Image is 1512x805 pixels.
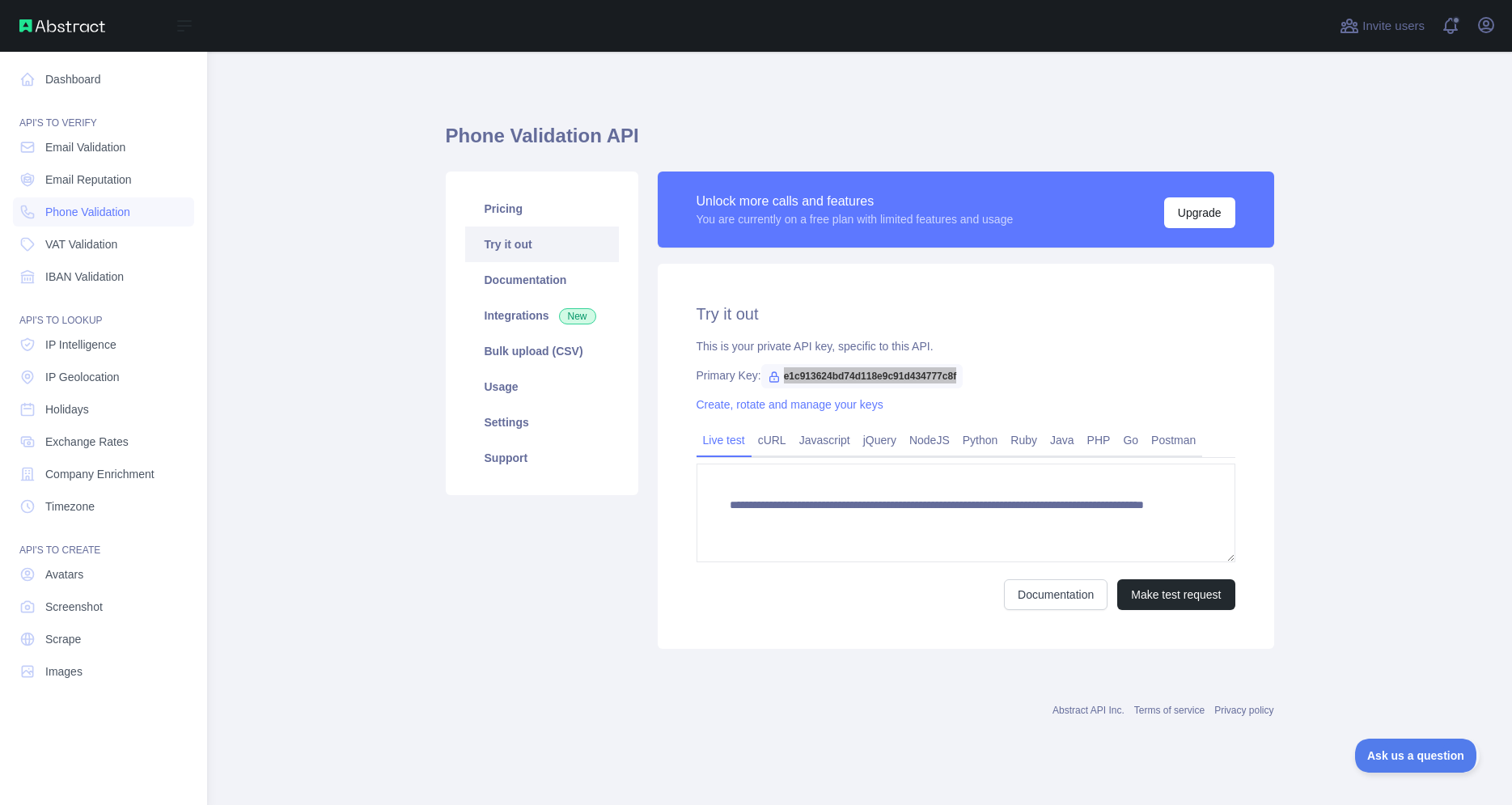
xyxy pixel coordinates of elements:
a: Company Enrichment [13,460,194,489]
button: Invite users [1336,13,1428,39]
a: Integrations New [465,298,619,333]
a: Privacy policy [1214,705,1273,716]
img: Abstract API [19,19,105,32]
span: Phone Validation [45,204,130,220]
a: Scrape [13,625,194,654]
a: Documentation [1004,579,1108,610]
a: Dashboard [13,65,194,94]
div: Unlock more calls and features [697,192,1014,211]
span: Scrape [45,631,81,647]
a: Avatars [13,560,194,589]
a: Postman [1145,427,1202,453]
a: IP Geolocation [13,362,194,392]
span: Email Validation [45,139,125,155]
a: Support [465,440,619,476]
a: Ruby [1004,427,1044,453]
span: Avatars [45,566,83,583]
a: Create, rotate and manage your keys [697,398,883,411]
h2: Try it out [697,303,1235,325]
iframe: Toggle Customer Support [1355,739,1480,773]
a: Holidays [13,395,194,424]
span: e1c913624bd74d118e9c91d434777c8f [761,364,964,388]
div: API'S TO LOOKUP [13,294,194,327]
a: IP Intelligence [13,330,194,359]
span: Holidays [45,401,89,417]
span: IBAN Validation [45,269,124,285]
div: This is your private API key, specific to this API. [697,338,1235,354]
a: Email Validation [13,133,194,162]
a: NodeJS [903,427,956,453]
span: Screenshot [45,599,103,615]
a: PHP [1081,427,1117,453]
a: cURL [752,427,793,453]
a: Settings [465,405,619,440]
a: Usage [465,369,619,405]
button: Make test request [1117,579,1235,610]
a: VAT Validation [13,230,194,259]
a: Go [1116,427,1145,453]
a: Javascript [793,427,857,453]
a: Pricing [465,191,619,227]
a: Terms of service [1134,705,1205,716]
a: Bulk upload (CSV) [465,333,619,369]
span: Exchange Rates [45,434,129,450]
span: IP Geolocation [45,369,120,385]
span: Timezone [45,498,95,515]
div: You are currently on a free plan with limited features and usage [697,211,1014,227]
a: Python [956,427,1005,453]
a: jQuery [857,427,903,453]
span: New [559,308,596,324]
a: Documentation [465,262,619,298]
a: Email Reputation [13,165,194,194]
a: Java [1044,427,1081,453]
h1: Phone Validation API [446,123,1274,162]
div: Primary Key: [697,367,1235,383]
div: API'S TO CREATE [13,524,194,557]
a: Phone Validation [13,197,194,227]
span: IP Intelligence [45,337,116,353]
a: Images [13,657,194,686]
a: IBAN Validation [13,262,194,291]
span: Company Enrichment [45,466,155,482]
button: Upgrade [1164,197,1235,228]
span: Images [45,663,83,680]
div: API'S TO VERIFY [13,97,194,129]
span: Email Reputation [45,172,132,188]
a: Exchange Rates [13,427,194,456]
span: VAT Validation [45,236,117,252]
span: Invite users [1362,17,1425,36]
a: Timezone [13,492,194,521]
a: Try it out [465,227,619,262]
a: Live test [697,427,752,453]
a: Abstract API Inc. [1052,705,1124,716]
a: Screenshot [13,592,194,621]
